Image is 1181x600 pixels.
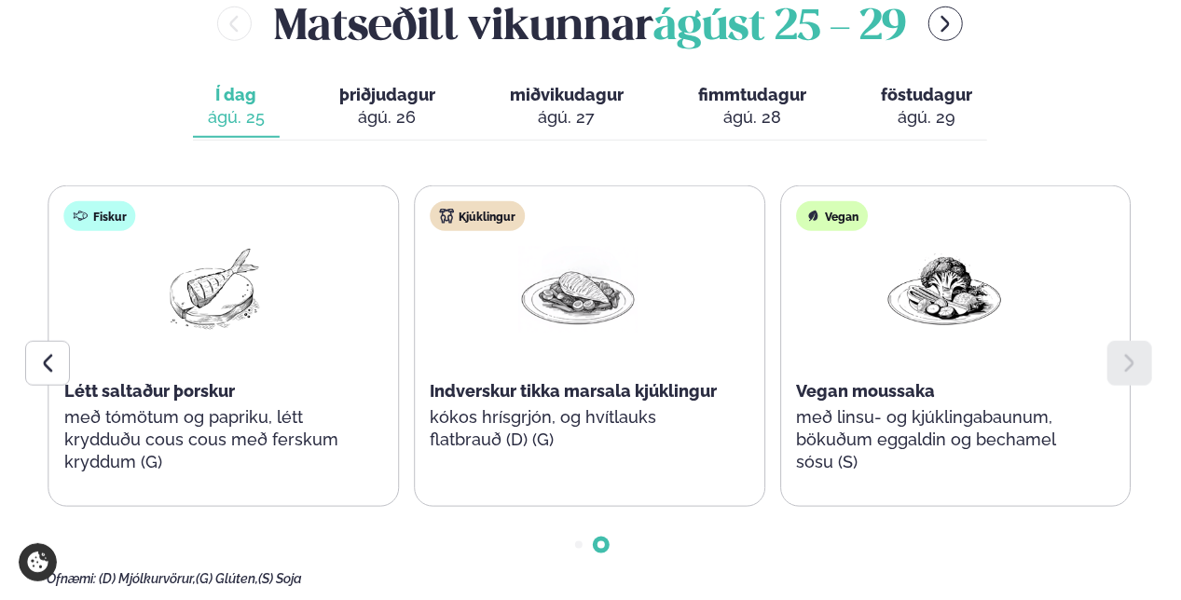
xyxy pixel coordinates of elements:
[495,76,639,138] button: miðvikudagur ágú. 27
[653,7,906,48] span: ágúst 25 - 29
[698,106,806,129] div: ágú. 28
[510,85,624,104] span: miðvikudagur
[99,571,196,586] span: (D) Mjólkurvörur,
[439,209,454,224] img: chicken.svg
[47,571,96,586] span: Ofnæmi:
[19,543,57,581] a: Cookie settings
[339,106,435,129] div: ágú. 26
[64,406,361,473] p: með tómötum og papriku, létt krydduðu cous cous með ferskum kryddum (G)
[193,76,280,138] button: Í dag ágú. 25
[153,246,272,333] img: Fish.png
[339,85,435,104] span: þriðjudagur
[196,571,258,586] span: (G) Glúten,
[683,76,821,138] button: fimmtudagur ágú. 28
[796,381,935,401] span: Vegan moussaka
[796,201,868,231] div: Vegan
[208,106,265,129] div: ágú. 25
[805,209,820,224] img: Vegan.svg
[866,76,987,138] button: föstudagur ágú. 29
[324,76,450,138] button: þriðjudagur ágú. 26
[217,7,252,41] button: menu-btn-left
[881,106,972,129] div: ágú. 29
[64,201,136,231] div: Fiskur
[928,7,963,41] button: menu-btn-right
[430,406,726,451] p: kókos hrísgrjón, og hvítlauks flatbrauð (D) (G)
[698,85,806,104] span: fimmtudagur
[597,541,605,549] span: Go to slide 2
[575,541,583,549] span: Go to slide 1
[258,571,302,586] span: (S) Soja
[881,85,972,104] span: föstudagur
[64,381,235,401] span: Létt saltaður þorskur
[74,209,89,224] img: fish.svg
[885,246,1004,333] img: Vegan.png
[430,201,525,231] div: Kjúklingur
[208,84,265,106] span: Í dag
[796,406,1092,473] p: með linsu- og kjúklingabaunum, bökuðum eggaldin og bechamel sósu (S)
[510,106,624,129] div: ágú. 27
[430,381,717,401] span: Indverskur tikka marsala kjúklingur
[518,246,638,333] img: Chicken-breast.png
